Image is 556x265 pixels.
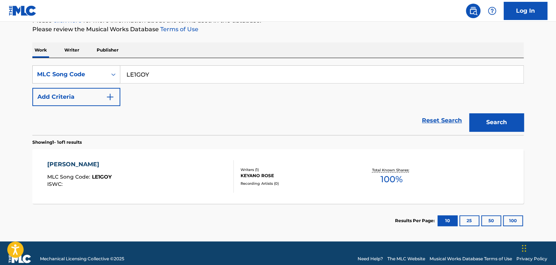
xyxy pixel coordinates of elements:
[504,2,547,20] a: Log In
[516,256,547,262] a: Privacy Policy
[438,215,458,226] button: 10
[92,174,112,180] span: LE1GOY
[47,160,112,169] div: [PERSON_NAME]
[32,65,524,135] form: Search Form
[94,42,121,58] p: Publisher
[372,167,411,173] p: Total Known Shares:
[387,256,425,262] a: The MLC Website
[466,4,480,18] a: Public Search
[40,256,124,262] span: Mechanical Licensing Collective © 2025
[32,25,524,34] p: Please review the Musical Works Database
[520,230,556,265] iframe: Chat Widget
[47,181,64,187] span: ISWC :
[9,254,31,263] img: logo
[106,93,114,101] img: 9d2ae6d4665cec9f34b9.svg
[503,215,523,226] button: 100
[418,113,466,129] a: Reset Search
[32,42,49,58] p: Work
[522,237,526,259] div: Drag
[459,215,479,226] button: 25
[62,42,81,58] p: Writer
[241,181,350,186] div: Recording Artists ( 0 )
[380,173,402,186] span: 100 %
[159,26,198,33] a: Terms of Use
[469,7,478,15] img: search
[481,215,501,226] button: 50
[32,88,120,106] button: Add Criteria
[37,70,102,79] div: MLC Song Code
[32,139,82,146] p: Showing 1 - 1 of 1 results
[469,113,524,131] button: Search
[241,172,350,179] div: KEYANO ROSE
[488,7,496,15] img: help
[430,256,512,262] a: Musical Works Database Terms of Use
[485,4,499,18] div: Help
[395,217,436,224] p: Results Per Page:
[358,256,383,262] a: Need Help?
[9,5,37,16] img: MLC Logo
[241,167,350,172] div: Writers ( 1 )
[32,149,524,204] a: [PERSON_NAME]MLC Song Code:LE1GOYISWC:Writers (1)KEYANO ROSERecording Artists (0)Total Known Shar...
[47,174,92,180] span: MLC Song Code :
